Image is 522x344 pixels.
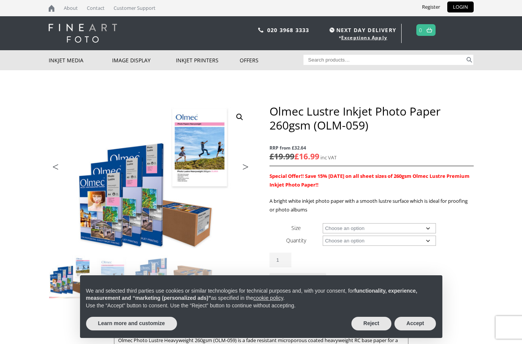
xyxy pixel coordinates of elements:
input: Search products… [303,55,465,65]
a: Register [416,2,446,12]
p: We and selected third parties use cookies or similar technologies for technical purposes and, wit... [86,287,436,302]
a: Image Display [112,50,176,70]
label: Size [291,224,301,231]
img: Olmec Lustre Inkjet Photo Paper 260gsm (OLM-059) - Image 4 [174,255,214,296]
img: Olmec Lustre Inkjet Photo Paper 260gsm (OLM-059) [49,255,90,296]
input: Product quantity [269,253,291,267]
a: cookie policy [253,295,283,301]
span: £ [269,151,274,162]
img: Olmec Lustre Inkjet Photo Paper 260gsm (OLM-059) - Image 2 [91,255,131,296]
a: View full-screen image gallery [233,110,246,124]
h1: Olmec Lustre Inkjet Photo Paper 260gsm (OLM-059) [269,104,473,132]
img: Olmec Lustre Inkjet Photo Paper 260gsm (OLM-059) - Image 5 [49,297,90,338]
a: Inkjet Printers [176,50,240,70]
a: Exceptions Apply [341,34,387,41]
span: RRP from £32.64 [269,143,473,152]
button: Search [465,55,474,65]
a: Inkjet Media [49,50,112,70]
p: Use the “Accept” button to consent. Use the “Reject” button to continue without accepting. [86,302,436,310]
label: Quantity [286,237,306,244]
a: 0 [419,25,422,35]
img: logo-white.svg [49,24,117,43]
span: Special Offer!! Save 15% [DATE] on all sheet sizes of 260gsm Olmec Lustre Premium Inkjet Photo Pa... [269,173,470,188]
a: 020 3968 3333 [267,26,310,34]
bdi: 19.99 [269,151,294,162]
button: Reject [351,317,391,330]
img: phone.svg [258,28,263,32]
bdi: 16.99 [294,151,319,162]
p: A bright white inkjet photo paper with a smooth lustre surface which is ideal for proofing or pho... [269,197,473,214]
strong: functionality, experience, measurement and “marketing (personalized ads)” [86,288,417,301]
a: Offers [240,50,303,70]
button: Accept [394,317,436,330]
span: NEXT DAY DELIVERY [328,26,396,34]
div: Notice [74,269,448,344]
a: LOGIN [447,2,474,12]
button: Learn more and customize [86,317,177,330]
img: basket.svg [427,28,432,32]
img: time.svg [330,28,334,32]
img: Olmec Lustre Inkjet Photo Paper 260gsm (OLM-059) - Image 3 [132,255,173,296]
span: £ [294,151,299,162]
